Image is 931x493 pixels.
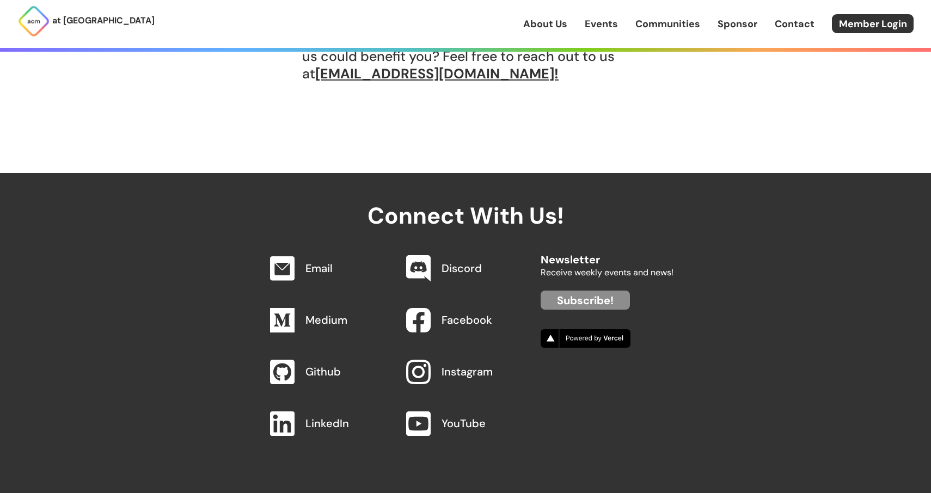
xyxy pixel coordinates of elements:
[305,365,341,379] a: Github
[305,261,333,275] a: Email
[541,243,673,266] h2: Newsletter
[832,14,914,33] a: Member Login
[305,313,347,327] a: Medium
[270,256,295,280] img: Email
[258,173,673,229] h2: Connect With Us!
[406,308,431,332] img: Facebook
[541,291,630,310] a: Subscribe!
[775,17,814,31] a: Contact
[718,17,757,31] a: Sponsor
[585,17,618,31] a: Events
[523,17,567,31] a: About Us
[52,14,155,28] p: at [GEOGRAPHIC_DATA]
[442,416,486,430] a: YouTube
[442,261,482,275] a: Discord
[17,5,155,38] a: at [GEOGRAPHIC_DATA]
[406,255,431,282] img: Discord
[315,65,559,83] a: [EMAIL_ADDRESS][DOMAIN_NAME]!
[406,360,431,384] img: Instagram
[541,329,630,348] img: Vercel
[442,313,492,327] a: Facebook
[270,308,295,332] img: Medium
[406,411,431,436] img: YouTube
[17,5,50,38] img: ACM Logo
[305,416,349,430] a: LinkedIn
[635,17,700,31] a: Communities
[541,266,673,280] p: Receive weekly events and news!
[270,360,295,384] img: Github
[270,411,295,436] img: LinkedIn
[442,365,493,379] a: Instagram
